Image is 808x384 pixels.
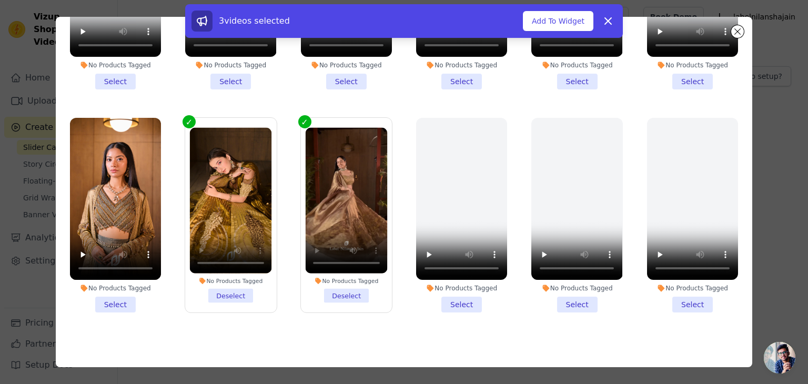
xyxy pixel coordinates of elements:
button: Add To Widget [523,11,593,31]
div: No Products Tagged [416,61,507,69]
div: No Products Tagged [70,61,161,69]
div: No Products Tagged [647,61,738,69]
div: No Products Tagged [416,284,507,292]
div: No Products Tagged [531,284,622,292]
div: No Products Tagged [647,284,738,292]
a: Open chat [764,342,795,373]
div: No Products Tagged [185,61,276,69]
div: No Products Tagged [70,284,161,292]
div: No Products Tagged [531,61,622,69]
div: No Products Tagged [301,61,392,69]
div: No Products Tagged [305,277,387,285]
div: No Products Tagged [190,277,272,285]
span: 3 videos selected [219,16,290,26]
